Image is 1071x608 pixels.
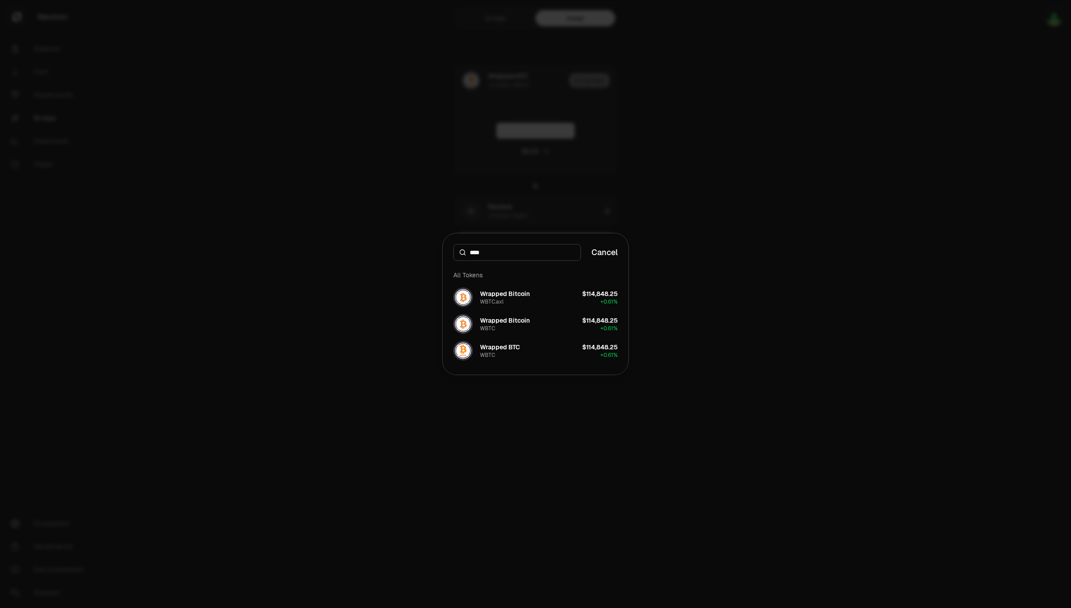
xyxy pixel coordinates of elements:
[480,352,495,359] div: WBTC
[448,337,623,364] button: WBTC LogoWrapped BTCWBTC$114,848.25+0.61%
[454,315,472,333] img: WBTC Logo
[582,316,618,325] div: $114,848.25
[480,289,530,298] div: Wrapped Bitcoin
[591,246,618,259] button: Cancel
[600,325,618,332] span: + 0.61%
[448,311,623,337] button: WBTC LogoWrapped BitcoinWBTC$114,848.25+0.61%
[582,343,618,352] div: $114,848.25
[582,289,618,298] div: $114,848.25
[448,266,623,284] div: All Tokens
[454,342,472,360] img: WBTC Logo
[480,343,520,352] div: Wrapped BTC
[600,352,618,359] span: + 0.61%
[480,298,504,305] div: WBTC.axl
[480,325,495,332] div: WBTC
[600,298,618,305] span: + 0.61%
[480,316,530,325] div: Wrapped Bitcoin
[448,284,623,311] button: WBTC.axl LogoWrapped BitcoinWBTC.axl$114,848.25+0.61%
[454,288,472,306] img: WBTC.axl Logo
